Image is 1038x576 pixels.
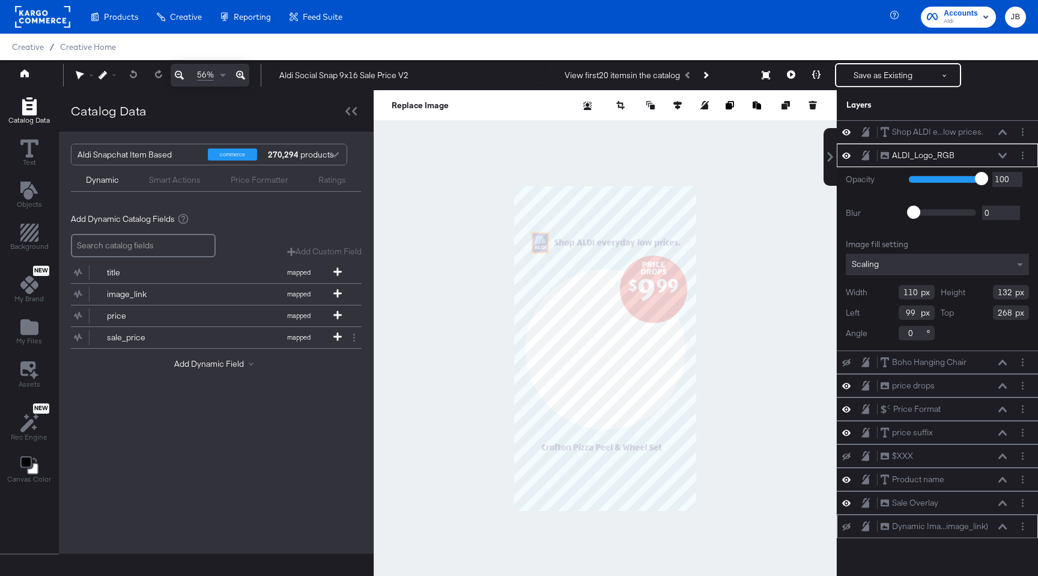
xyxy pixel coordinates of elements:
[11,358,47,393] button: Assets
[4,400,55,446] button: NewRec Engine
[921,7,996,28] button: AccountsAldi
[71,102,147,120] div: Catalog Data
[1016,149,1029,162] button: Layer Options
[14,294,44,304] span: My Brand
[60,42,116,52] a: Creative Home
[892,380,935,391] div: price drops
[941,287,965,298] label: Height
[19,379,40,389] span: Assets
[231,174,288,186] div: Price Formatter
[1,94,57,129] button: Add Rectangle
[944,17,978,26] span: Aldi
[287,246,362,257] button: Add Custom Field
[17,200,42,209] span: Objects
[104,12,138,22] span: Products
[892,126,983,138] div: Shop ALDI e...low prices.
[197,69,214,81] span: 56%
[880,149,955,162] button: ALDI_Logo_RGB
[71,284,362,305] div: image_linkmapped
[266,268,332,277] span: mapped
[71,284,347,305] button: image_linkmapped
[71,327,347,348] button: sale_pricemapped
[1016,379,1029,392] button: Layer Options
[7,474,51,484] span: Canvas Color
[697,64,714,86] button: Next Product
[1016,426,1029,439] button: Layer Options
[266,333,332,342] span: mapped
[174,358,258,370] button: Add Dynamic Field
[565,70,680,81] div: View first 20 items in the catalog
[1010,10,1021,24] span: JB
[303,12,342,22] span: Feed Suite
[893,403,941,415] div: Price Format
[71,305,347,326] button: pricemapped
[880,356,967,369] button: Boho Hanging Chair
[944,7,978,20] span: Accounts
[266,290,332,298] span: mapped
[77,144,199,165] div: Aldi Snapchat Item Based
[3,221,56,256] button: Add Rectangle
[880,379,935,392] button: price drops
[86,174,119,186] div: Dynamic
[234,12,271,22] span: Reporting
[880,473,945,486] button: Product name
[1016,126,1029,138] button: Layer Options
[1005,7,1026,28] button: JB
[846,207,900,219] label: Blur
[318,174,346,186] div: Ratings
[33,267,49,275] span: New
[892,357,967,368] div: Boho Hanging Chair
[880,520,989,533] button: Dynamic Ima...image_link)
[880,403,941,415] button: Price Format
[846,174,900,185] label: Opacity
[846,307,860,319] label: Left
[208,149,257,161] div: commerce
[71,327,362,348] div: sale_pricemapped
[16,336,42,346] span: My Files
[880,126,984,138] button: Shop ALDI e...low prices.
[71,234,216,257] input: Search catalog fields
[23,158,36,167] span: Text
[107,310,194,322] div: price
[846,239,1029,250] div: Image fill setting
[846,99,969,111] div: Layers
[836,64,930,86] button: Save as Existing
[892,521,988,532] div: Dynamic Ima...image_link)
[107,332,194,343] div: sale_price
[71,213,175,225] span: Add Dynamic Catalog Fields
[33,405,49,412] span: New
[1016,520,1029,533] button: Layer Options
[8,115,50,125] span: Catalog Data
[10,242,49,251] span: Background
[149,174,201,186] div: Smart Actions
[170,12,202,22] span: Creative
[941,307,954,319] label: Top
[392,99,449,111] button: Replace Image
[852,259,879,269] span: Scaling
[71,262,347,283] button: titlemapped
[1016,473,1029,486] button: Layer Options
[892,474,944,485] div: Product name
[9,316,49,350] button: Add Files
[892,450,913,462] div: $XXX
[71,262,362,283] div: titlemapped
[1016,497,1029,509] button: Layer Options
[880,497,939,509] button: Sale Overlay
[71,305,362,326] div: pricemapped
[892,427,933,438] div: price suffix
[753,101,761,109] svg: Paste image
[12,42,44,52] span: Creative
[753,99,765,111] button: Paste image
[107,267,194,278] div: title
[266,144,302,165] div: products
[11,432,47,442] span: Rec Engine
[44,42,60,52] span: /
[1016,403,1029,415] button: Layer Options
[107,289,194,300] div: image_link
[583,102,592,110] svg: Remove background
[892,497,938,509] div: Sale Overlay
[13,136,46,171] button: Text
[880,426,933,439] button: price suffix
